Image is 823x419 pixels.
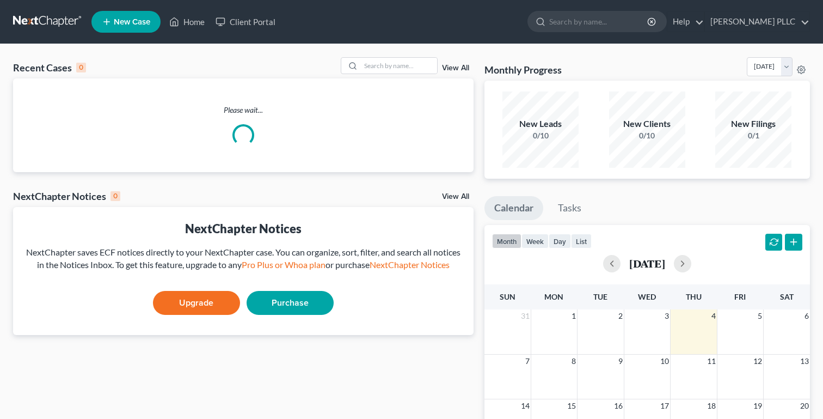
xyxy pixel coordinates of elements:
[520,309,531,323] span: 31
[593,292,607,301] span: Tue
[715,130,791,141] div: 0/1
[686,292,702,301] span: Thu
[549,11,649,32] input: Search by name...
[492,234,521,248] button: month
[715,118,791,130] div: New Filings
[442,64,469,72] a: View All
[803,309,810,323] span: 6
[638,292,656,301] span: Wed
[210,12,281,32] a: Client Portal
[609,130,685,141] div: 0/10
[799,399,810,412] span: 20
[617,309,624,323] span: 2
[566,399,577,412] span: 15
[13,190,120,203] div: NextChapter Notices
[549,234,571,248] button: day
[705,12,809,32] a: [PERSON_NAME] PLLC
[544,292,563,301] span: Mon
[520,399,531,412] span: 14
[110,191,120,201] div: 0
[164,12,210,32] a: Home
[524,355,531,368] span: 7
[502,130,579,141] div: 0/10
[659,355,670,368] span: 10
[706,355,717,368] span: 11
[571,234,592,248] button: list
[780,292,794,301] span: Sat
[442,193,469,201] a: View All
[617,355,624,368] span: 9
[734,292,746,301] span: Fri
[370,259,450,270] a: NextChapter Notices
[659,399,670,412] span: 17
[242,259,325,270] a: Pro Plus or Whoa plan
[799,355,810,368] span: 13
[22,220,465,237] div: NextChapter Notices
[570,309,577,323] span: 1
[500,292,515,301] span: Sun
[502,118,579,130] div: New Leads
[153,291,240,315] a: Upgrade
[667,12,704,32] a: Help
[710,309,717,323] span: 4
[22,246,465,271] div: NextChapter saves ECF notices directly to your NextChapter case. You can organize, sort, filter, ...
[521,234,549,248] button: week
[13,61,86,74] div: Recent Cases
[76,63,86,72] div: 0
[613,399,624,412] span: 16
[752,399,763,412] span: 19
[114,18,150,26] span: New Case
[664,309,670,323] span: 3
[706,399,717,412] span: 18
[629,258,665,269] h2: [DATE]
[484,63,562,76] h3: Monthly Progress
[13,105,474,116] p: Please wait...
[757,309,763,323] span: 5
[361,58,437,74] input: Search by name...
[752,355,763,368] span: 12
[548,196,591,220] a: Tasks
[247,291,334,315] a: Purchase
[484,196,543,220] a: Calendar
[570,355,577,368] span: 8
[609,118,685,130] div: New Clients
